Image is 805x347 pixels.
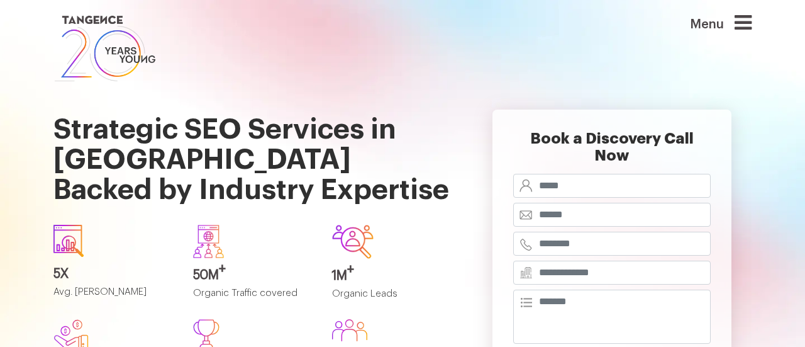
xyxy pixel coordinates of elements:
p: Organic Traffic covered [193,288,314,309]
img: logo SVG [53,13,157,84]
p: Organic Leads [332,289,453,310]
sup: + [347,263,354,276]
h3: 1M [332,269,453,283]
h3: 5X [53,267,174,281]
img: Group%20586.svg [332,319,367,341]
h3: 50M [193,268,314,282]
img: icon1.svg [53,225,84,257]
img: Group-642.svg [332,225,374,258]
h1: Strategic SEO Services in [GEOGRAPHIC_DATA] Backed by Industry Expertise [53,84,453,215]
h2: Book a Discovery Call Now [513,130,711,174]
p: Avg. [PERSON_NAME] [53,287,174,308]
img: Group-640.svg [193,225,224,258]
sup: + [219,263,226,275]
